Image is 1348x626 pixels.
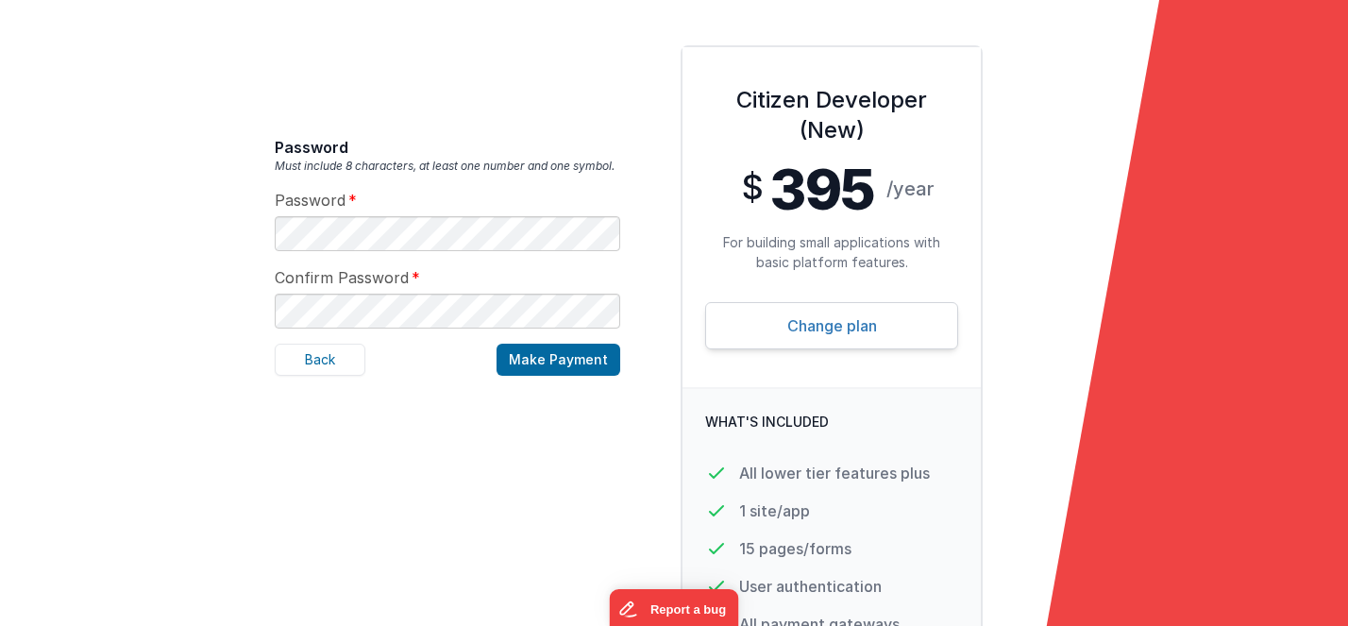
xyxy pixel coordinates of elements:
p: User authentication [739,575,882,598]
span: Confirm Password [275,266,409,289]
button: Back [275,344,365,376]
button: Make Payment [497,344,620,376]
a: Change plan [705,302,958,349]
p: 1 site/app [739,499,810,522]
span: Password [275,189,345,211]
span: /year [886,176,934,202]
h3: Citizen Developer (New) [705,85,958,145]
p: Must include 8 characters, at least one number and one symbol. [275,159,620,174]
span: 395 [769,161,875,217]
p: For building small applications with basic platform features. [705,232,958,272]
h3: Password [275,136,620,159]
span: $ [742,168,763,206]
p: All lower tier features plus [739,462,930,484]
p: What's Included [705,412,958,431]
p: 15 pages/forms [739,537,851,560]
